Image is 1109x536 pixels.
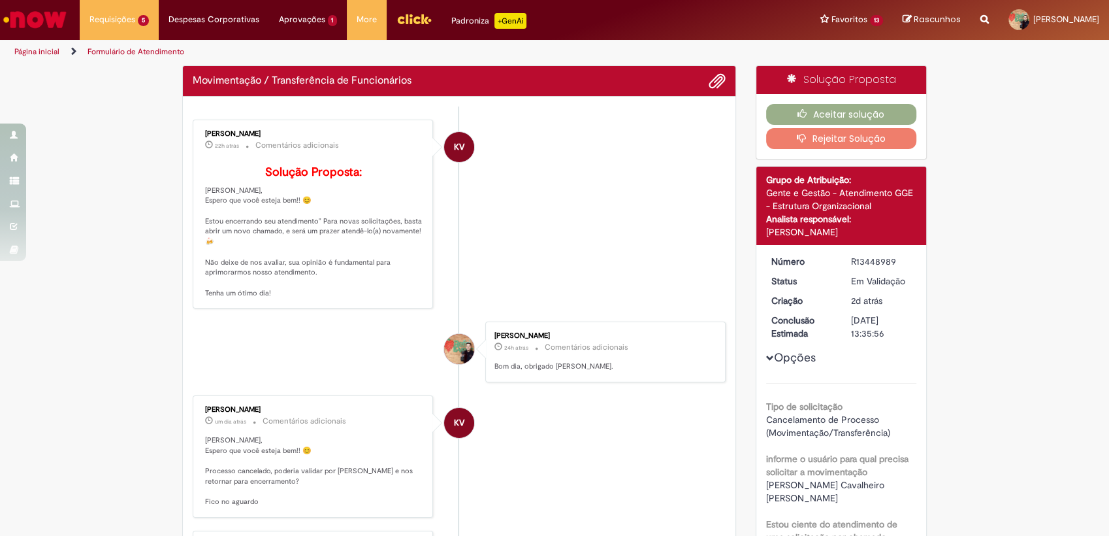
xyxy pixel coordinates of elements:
[169,13,259,26] span: Despesas Corporativas
[851,295,882,307] time: 26/08/2025 15:15:53
[903,14,961,26] a: Rascunhos
[205,435,423,507] p: [PERSON_NAME], Espero que você esteja bem!! 😊 Processo cancelado, poderia validar por [PERSON_NAM...
[709,73,726,90] button: Adicionar anexos
[766,401,843,412] b: Tipo de solicitação
[444,408,474,438] div: Karine Vieira
[870,15,883,26] span: 13
[396,9,432,29] img: click_logo_yellow_360x200.png
[766,186,917,212] div: Gente e Gestão - Atendimento GGE - Estrutura Organizacional
[494,13,526,29] p: +GenAi
[851,295,882,307] span: 2d atrás
[762,294,842,307] dt: Criação
[10,40,730,64] ul: Trilhas de página
[14,46,59,57] a: Página inicial
[454,131,464,163] span: KV
[205,130,423,138] div: [PERSON_NAME]
[89,13,135,26] span: Requisições
[328,15,338,26] span: 1
[766,173,917,186] div: Grupo de Atribuição:
[88,46,184,57] a: Formulário de Atendimento
[1033,14,1099,25] span: [PERSON_NAME]
[215,142,239,150] span: 22h atrás
[766,226,917,239] div: [PERSON_NAME]
[851,314,912,340] div: [DATE] 13:35:56
[494,361,712,372] p: Bom dia, obrigado [PERSON_NAME].
[193,75,411,87] h2: Movimentação / Transferência de Funcionários Histórico de tíquete
[504,344,528,352] time: 27/08/2025 12:21:15
[545,342,628,353] small: Comentários adicionais
[851,255,912,268] div: R13448989
[766,128,917,149] button: Rejeitar Solução
[265,165,362,180] b: Solução Proposta:
[851,294,912,307] div: 26/08/2025 15:15:53
[504,344,528,352] span: 24h atrás
[851,275,912,288] div: Em Validação
[205,166,423,299] p: [PERSON_NAME], Espero que você esteja bem!! 😊 Estou encerrando seu atendimento" Para novas solici...
[451,13,526,29] div: Padroniza
[444,132,474,162] div: Karine Vieira
[766,414,890,439] span: Cancelamento de Processo (Movimentação/Transferência)
[357,13,377,26] span: More
[766,453,908,478] b: informe o usuário para qual precisa solicitar a movimentação
[766,479,887,504] span: [PERSON_NAME] Cavalheiro [PERSON_NAME]
[762,314,842,340] dt: Conclusão Estimada
[1,7,69,33] img: ServiceNow
[494,332,712,340] div: [PERSON_NAME]
[138,15,149,26] span: 5
[766,104,917,125] button: Aceitar solução
[766,212,917,226] div: Analista responsável:
[444,334,474,364] div: Daniel Carlos Monteiro Pinto
[914,13,961,25] span: Rascunhos
[215,418,246,426] time: 27/08/2025 10:10:18
[454,407,464,439] span: KV
[215,142,239,150] time: 27/08/2025 13:53:19
[762,275,842,288] dt: Status
[756,66,927,94] div: Solução Proposta
[279,13,325,26] span: Aprovações
[263,416,346,427] small: Comentários adicionais
[831,13,867,26] span: Favoritos
[762,255,842,268] dt: Número
[215,418,246,426] span: um dia atrás
[205,406,423,414] div: [PERSON_NAME]
[255,140,339,151] small: Comentários adicionais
